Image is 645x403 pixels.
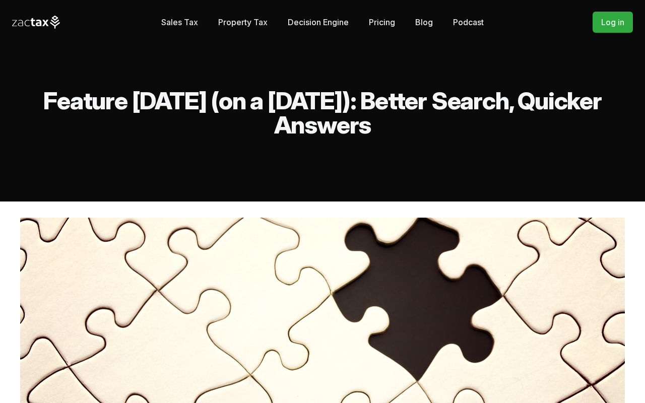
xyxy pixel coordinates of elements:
a: Sales Tax [161,12,198,32]
a: Pricing [369,12,395,32]
a: Decision Engine [288,12,349,32]
a: Blog [415,12,433,32]
a: Podcast [453,12,484,32]
h2: Feature [DATE] (on a [DATE]): Better Search, Quicker Answers [12,89,633,137]
a: Property Tax [218,12,268,32]
a: Log in [593,12,633,33]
